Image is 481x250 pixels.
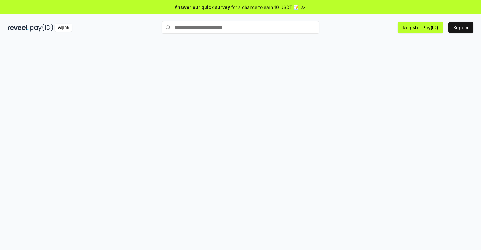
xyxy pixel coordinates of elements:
[448,22,473,33] button: Sign In
[30,24,53,32] img: pay_id
[398,22,443,33] button: Register Pay(ID)
[8,24,29,32] img: reveel_dark
[55,24,72,32] div: Alpha
[231,4,299,10] span: for a chance to earn 10 USDT 📝
[175,4,230,10] span: Answer our quick survey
